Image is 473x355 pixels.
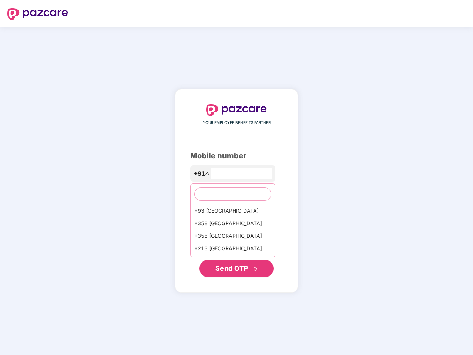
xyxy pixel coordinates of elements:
div: Mobile number [190,150,283,162]
span: Send OTP [215,264,248,272]
span: YOUR EMPLOYEE BENEFITS PARTNER [203,120,271,126]
button: Send OTPdouble-right [199,260,274,277]
div: +93 [GEOGRAPHIC_DATA] [191,204,275,217]
div: +355 [GEOGRAPHIC_DATA] [191,230,275,242]
img: logo [7,8,68,20]
div: +1684 AmericanSamoa [191,255,275,267]
div: +358 [GEOGRAPHIC_DATA] [191,217,275,230]
span: up [205,171,209,176]
span: double-right [253,267,258,271]
div: +213 [GEOGRAPHIC_DATA] [191,242,275,255]
span: +91 [194,169,205,178]
img: logo [206,104,267,116]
